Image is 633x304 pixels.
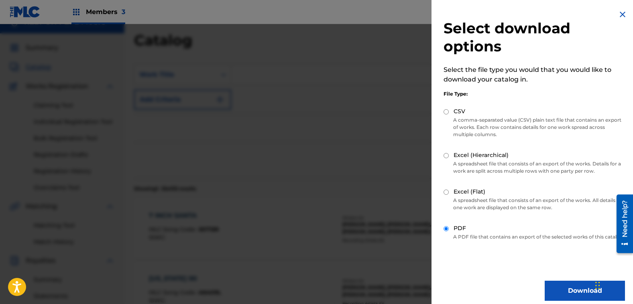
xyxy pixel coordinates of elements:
img: Top Rightsholders [71,7,81,17]
p: Select the file type you would that you would like to download your catalog in. [444,65,625,84]
p: A comma-separated value (CSV) plain text file that contains an export of works. Each row contains... [444,116,625,138]
div: File Type: [444,90,625,98]
p: A spreadsheet file that consists of an export of the works. Details for a work are split across m... [444,160,625,175]
span: 3 [122,8,125,16]
label: Excel (Hierarchical) [454,151,509,159]
h2: Select download options [444,19,625,55]
label: CSV [454,107,465,116]
iframe: Resource Center [611,191,633,256]
label: Excel (Flat) [454,188,485,196]
button: Download [545,281,625,301]
div: Drag [595,273,600,298]
p: A PDF file that contains an export of the selected works of this catalog. [444,233,625,241]
img: MLC Logo [10,6,41,18]
p: A spreadsheet file that consists of an export of the works. All details for one work are displaye... [444,197,625,211]
span: Members [86,7,125,16]
iframe: Chat Widget [593,265,633,304]
label: PDF [454,224,466,233]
